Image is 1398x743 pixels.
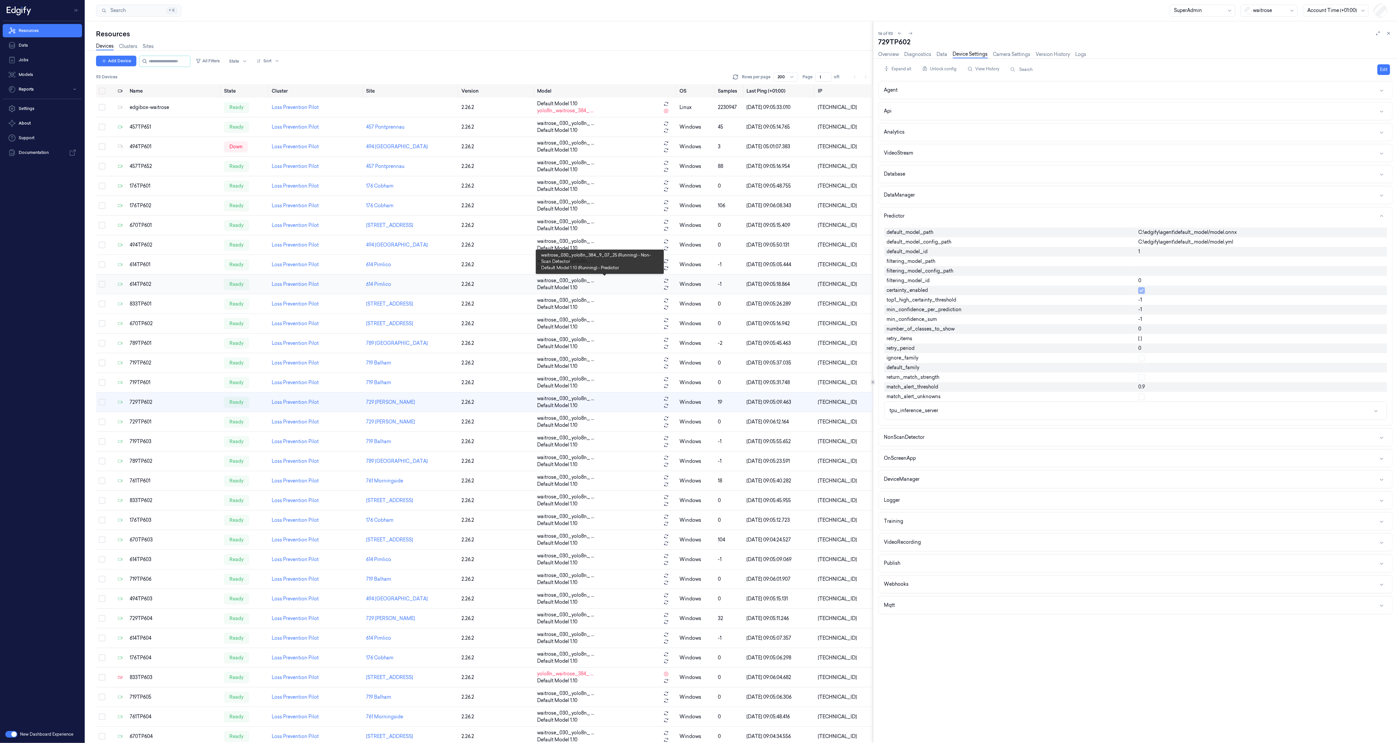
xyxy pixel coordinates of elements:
div: [TECHNICAL_ID] [818,261,870,268]
a: Loss Prevention Pilot [272,655,319,661]
div: ready [224,102,249,113]
div: [DATE] 09:05:33.010 [747,104,813,111]
div: [DATE] 09:05:50.131 [747,242,813,249]
a: Loss Prevention Pilot [272,379,319,385]
a: Loss Prevention Pilot [272,242,319,248]
div: ready [224,240,249,250]
a: Loss Prevention Pilot [272,321,319,327]
button: Logger [879,491,1392,509]
a: Loss Prevention Pilot [272,399,319,405]
button: Select row [99,124,105,130]
span: Default Model 1.10 [537,206,577,213]
div: [TECHNICAL_ID] [818,301,870,308]
div: 2.26.2 [461,222,532,229]
div: ready [224,299,249,309]
div: DataManager [884,192,915,199]
span: 0 [1138,277,1141,284]
a: Loss Prevention Pilot [272,281,319,287]
a: Loss Prevention Pilot [272,124,319,130]
div: 2.26.2 [461,104,532,111]
p: windows [679,222,713,229]
div: -1 [718,281,741,288]
button: Select row [99,556,105,563]
a: 494 [GEOGRAPHIC_DATA] [366,242,428,248]
p: linux [679,104,713,111]
div: DeviceManager [884,476,920,483]
button: Toggle Navigation [71,5,82,16]
div: [DATE] 09:05:26.289 [747,301,813,308]
span: yolo8n_waitrose_384_ ... [537,107,593,114]
div: Logger [884,497,900,504]
div: ready [224,200,249,211]
a: Models [3,68,82,81]
a: Loss Prevention Pilot [272,537,319,543]
button: Select row [99,576,105,582]
button: Mqtt [879,596,1392,614]
div: [DATE] 05:01:07.383 [747,143,813,150]
p: windows [679,301,713,308]
div: 2.26.2 [461,261,532,268]
a: Logs [1076,51,1087,58]
span: Default Model 1.10 [537,245,577,252]
button: Edit [1377,64,1390,75]
span: waitrose_030_yolo8n_ ... [537,317,594,324]
span: C:\edgify\agent\default_model/model.yml [1138,239,1233,246]
button: Select row [99,635,105,641]
span: Default Model 1.10 [537,166,577,173]
a: Devices [96,43,114,50]
span: Page [803,74,813,80]
div: 3 [718,143,741,150]
th: Name [127,84,221,98]
button: Predictor [879,207,1392,225]
a: Loss Prevention Pilot [272,144,319,150]
button: Publish [879,554,1392,572]
div: ready [224,318,249,329]
span: -1 [1138,306,1142,313]
div: 833TP601 [130,301,219,308]
div: 614TP602 [130,281,219,288]
div: OnScreenApp [884,455,916,462]
div: Predictor [879,225,1392,425]
a: Loss Prevention Pilot [272,733,319,739]
a: Loss Prevention Pilot [272,104,319,110]
span: default_model_id [887,248,928,255]
div: 2.26.2 [461,143,532,150]
th: Model [534,84,677,98]
p: windows [679,163,713,170]
div: tpu_inference_server [890,407,939,414]
div: 0 [718,222,741,229]
a: 457 Pontprennau [366,124,405,130]
div: Agent [884,87,898,94]
p: windows [679,281,713,288]
a: Jobs [3,53,82,67]
div: 670TP601 [130,222,219,229]
div: [TECHNICAL_ID] [818,104,870,111]
a: [STREET_ADDRESS] [366,674,413,680]
button: Select row [99,202,105,209]
button: Select row [99,517,105,523]
span: waitrose_030_yolo8n_ ... [537,218,594,225]
div: [TECHNICAL_ID] [818,143,870,150]
div: 2.26.2 [461,301,532,308]
div: ready [224,161,249,172]
div: 45 [718,124,741,131]
button: Select row [99,183,105,189]
p: Rows per page [742,74,771,80]
a: Loss Prevention Pilot [272,615,319,621]
p: windows [679,183,713,190]
a: 176 Cobham [366,183,394,189]
a: 614 Pimlico [366,556,391,562]
button: Select row [99,360,105,366]
button: DataManager [879,186,1392,204]
a: Loss Prevention Pilot [272,694,319,700]
button: Select row [99,438,105,445]
a: Loss Prevention Pilot [272,635,319,641]
a: 719 Balham [366,438,391,444]
button: Select row [99,340,105,347]
span: waitrose_030_yolo8n_ ... [537,140,594,147]
button: Select row [99,163,105,170]
th: OS [677,84,715,98]
a: 719 Balham [366,576,391,582]
div: edgibox-waitrose [130,104,219,111]
a: Data [3,39,82,52]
